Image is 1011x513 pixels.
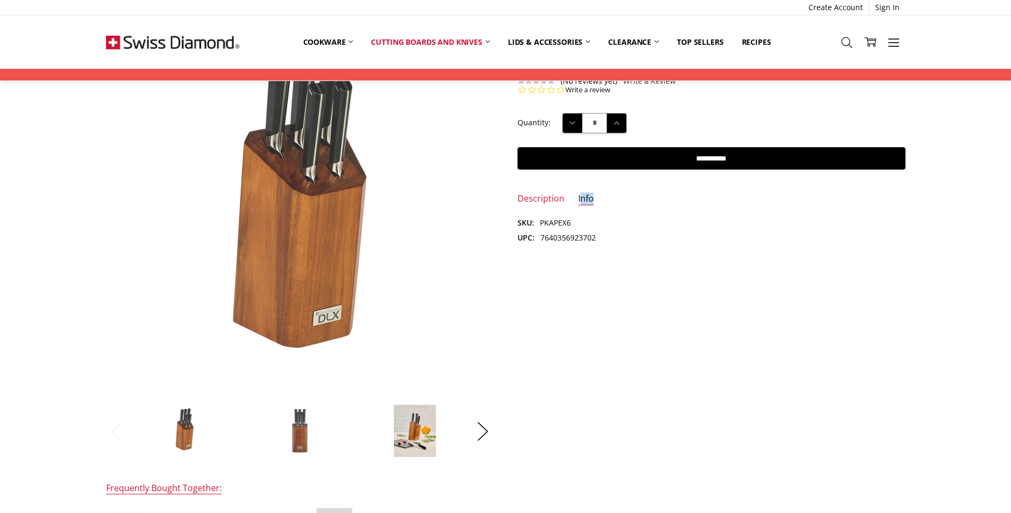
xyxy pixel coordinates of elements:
img: Swiss Diamond Apex 6 piece knife block set life style image [393,404,436,458]
button: Next [472,415,494,447]
div: Frequently Bought Together: [106,483,222,495]
span: (No reviews yet) [561,77,617,85]
a: Clearance [599,30,668,54]
dt: SKU: [517,217,534,229]
a: Write a Review [623,77,676,85]
dd: PKAPEX6 [540,217,571,229]
a: Top Sellers [668,30,732,54]
a: Cutting boards and knives [362,30,499,54]
img: Free Shipping On Every Order [106,15,239,69]
button: Previous [106,415,127,447]
a: Recipes [733,30,780,54]
a: Info [578,193,594,205]
dd: 7640356923702 [540,232,596,244]
a: Write a review [565,85,610,95]
img: Swiss Diamond Apex 6 piece knife block set front on image [285,404,315,458]
img: Swiss Diamond Apex 6 piece knife block set [169,404,201,458]
a: Description [517,193,564,205]
dt: UPC: [517,232,535,244]
label: Quantity: [517,117,551,129]
a: Lids & Accessories [499,30,599,54]
a: Cookware [294,30,362,54]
